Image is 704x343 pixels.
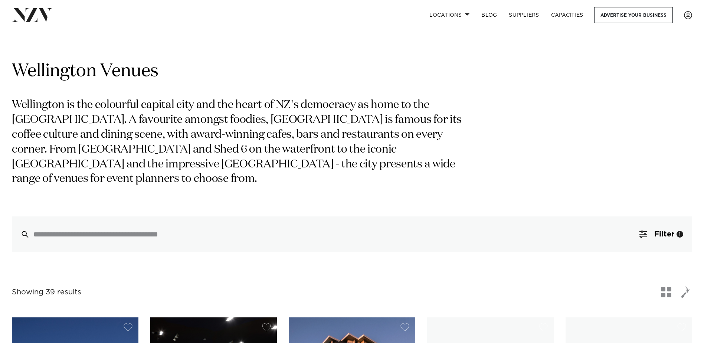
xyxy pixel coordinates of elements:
[594,7,673,23] a: Advertise your business
[12,287,81,298] div: Showing 39 results
[12,8,52,22] img: nzv-logo.png
[475,7,503,23] a: BLOG
[631,216,692,252] button: Filter1
[654,231,674,238] span: Filter
[503,7,545,23] a: SUPPLIERS
[12,60,692,83] h1: Wellington Venues
[677,231,683,238] div: 1
[423,7,475,23] a: Locations
[545,7,589,23] a: Capacities
[12,98,471,187] p: Wellington is the colourful capital city and the heart of NZ's democracy as home to the [GEOGRAPH...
